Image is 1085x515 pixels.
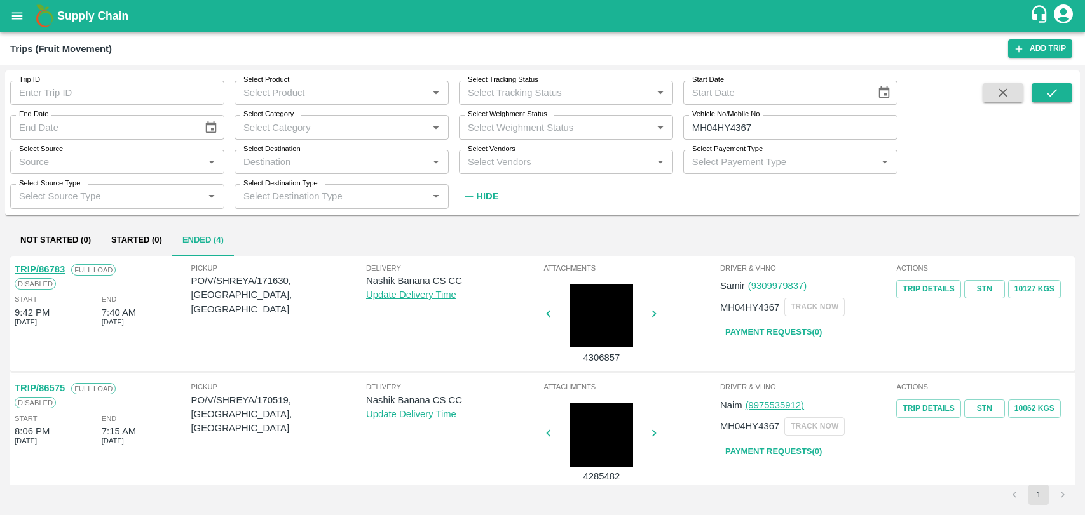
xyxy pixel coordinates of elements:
label: Select Category [243,109,294,119]
span: Actions [896,381,1070,392]
span: Full Load [71,383,116,394]
input: Select Product [238,84,424,101]
span: Full Load [71,264,116,276]
button: 10127 Kgs [1008,280,1061,298]
label: Vehicle No/Mobile No [692,109,760,119]
button: Not Started (0) [10,225,101,256]
a: (9975535912) [746,400,804,410]
span: Start [15,293,37,305]
div: 7:15 AM [102,424,136,438]
label: Select Destination Type [243,178,318,189]
a: (9309979837) [748,281,807,291]
input: Select Tracking Status [463,84,632,101]
span: Driver & VHNo [720,381,894,392]
p: MH04HY4367 [720,300,779,314]
span: [DATE] [15,316,37,328]
span: Pickup [191,381,366,392]
label: Select Weighment Status [468,109,547,119]
label: Trip ID [19,75,40,85]
label: Select Vendors [468,144,515,154]
strong: Hide [476,191,498,201]
span: Actions [896,262,1070,274]
button: Open [652,119,669,136]
span: Delivery [366,262,541,274]
input: Enter Vehicle No/Mobile No [683,115,897,139]
span: Pickup [191,262,366,274]
a: Payment Requests(0) [720,321,827,344]
p: PO/V/SHREYA/171630, [GEOGRAPHIC_DATA], [GEOGRAPHIC_DATA] [191,274,366,316]
input: Select Destination Type [238,188,424,204]
button: Hide [459,185,502,207]
button: Open [652,84,669,101]
label: Select Destination [243,144,301,154]
button: Open [203,188,220,204]
div: account of current user [1052,3,1075,29]
label: Start Date [692,75,724,85]
input: Select Source Type [14,188,200,204]
button: Choose date [872,81,896,105]
button: Open [203,154,220,170]
button: Choose date [199,116,223,140]
input: Select Weighment Status [463,119,632,135]
button: 10062 Kgs [1008,399,1061,418]
input: Select Payement Type [687,154,856,170]
a: TRIP/86575 [15,383,65,393]
input: Destination [238,154,424,170]
a: Trip Details [896,280,960,298]
nav: pagination navigation [1002,485,1075,505]
b: Supply Chain [57,10,128,22]
p: Nashik Banana CS CC [366,274,541,288]
div: Trips (Fruit Movement) [10,41,112,57]
button: Open [428,188,444,204]
span: Attachments [543,262,718,274]
button: Open [428,84,444,101]
span: Disabled [15,278,56,290]
span: [DATE] [102,435,124,446]
img: logo [32,3,57,29]
p: PO/V/SHREYA/170519, [GEOGRAPHIC_DATA], [GEOGRAPHIC_DATA] [191,393,366,436]
span: Attachments [543,381,718,392]
button: Open [652,154,669,170]
span: End [102,413,117,424]
button: open drawer [3,1,32,30]
a: TRIP/86783 [15,264,65,274]
span: Delivery [366,381,541,392]
a: Update Delivery Time [366,290,456,300]
button: Open [428,119,444,136]
button: Started (0) [101,225,172,256]
label: Select Source [19,144,63,154]
label: Select Product [243,75,289,85]
span: Disabled [15,397,56,408]
a: STN [964,280,1005,298]
a: Payment Requests(0) [720,441,827,463]
span: Start [15,413,37,424]
p: 4306857 [554,351,649,365]
label: Select Payement Type [692,144,763,154]
p: 4285482 [554,469,649,483]
input: Select Category [238,119,424,135]
div: 8:06 PM [15,424,50,438]
p: MH04HY4367 [720,419,779,433]
a: Update Delivery Time [366,409,456,419]
label: Select Tracking Status [468,75,538,85]
span: [DATE] [102,316,124,328]
button: page 1 [1028,485,1049,505]
a: Trip Details [896,399,960,418]
span: Samir [720,281,745,291]
button: Open [877,154,893,170]
a: Supply Chain [57,7,1030,25]
a: STN [964,399,1005,418]
span: [DATE] [15,435,37,446]
div: 9:42 PM [15,305,50,319]
button: Open [428,154,444,170]
span: Naim [720,400,742,410]
span: Driver & VHNo [720,262,894,274]
label: End Date [19,109,48,119]
span: End [102,293,117,305]
label: Select Source Type [19,178,80,189]
a: Add Trip [1008,39,1072,58]
input: Select Vendors [463,154,648,170]
p: Nashik Banana CS CC [366,393,541,407]
button: Ended (4) [172,225,234,256]
div: customer-support [1030,4,1052,27]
